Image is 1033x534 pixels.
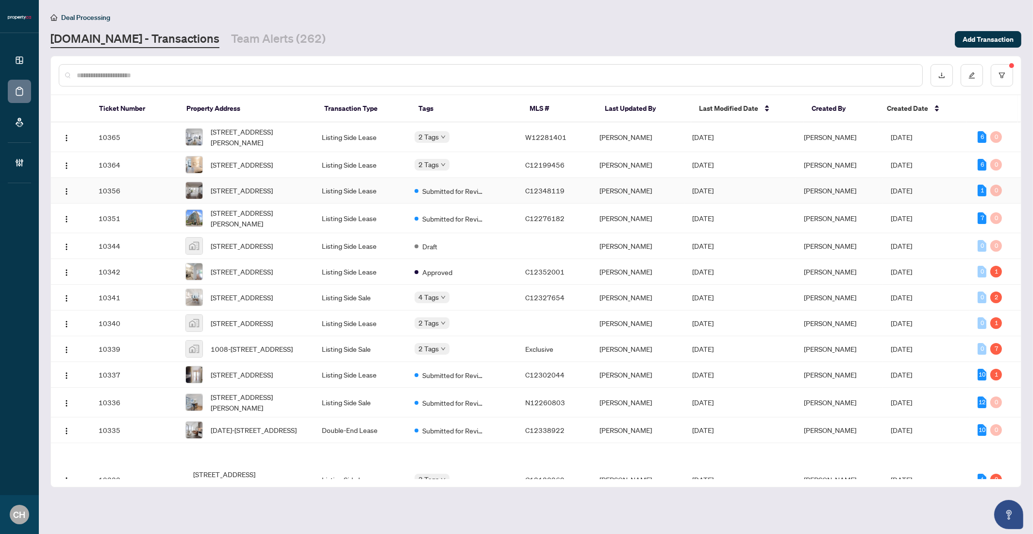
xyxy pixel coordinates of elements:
[990,159,1002,171] div: 0
[592,178,685,204] td: [PERSON_NAME]
[525,345,553,353] span: Exclusive
[91,443,178,517] td: 10333
[186,289,202,306] img: thumbnail-img
[59,210,74,226] button: Logo
[91,388,178,417] td: 10336
[441,477,446,482] span: down
[525,186,565,195] span: C12348119
[422,425,485,436] span: Submitted for Review
[211,126,306,148] span: [STREET_ADDRESS][PERSON_NAME]
[990,317,1002,329] div: 1
[314,336,407,362] td: Listing Side Sale
[186,341,202,357] img: thumbnail-img
[59,238,74,254] button: Logo
[186,129,202,145] img: thumbnail-img
[978,396,986,408] div: 12
[314,233,407,259] td: Listing Side Lease
[63,162,70,170] img: Logo
[525,133,566,141] span: W12281401
[978,424,986,436] div: 10
[441,135,446,139] span: down
[891,370,912,379] span: [DATE]
[525,214,565,223] span: C12276182
[978,292,986,303] div: 0
[59,341,74,357] button: Logo
[525,370,565,379] span: C12302044
[314,259,407,285] td: Listing Side Lease
[597,95,691,122] th: Last Updated By
[978,159,986,171] div: 6
[59,183,74,198] button: Logo
[91,417,178,443] td: 10335
[693,370,714,379] span: [DATE]
[968,72,975,79] span: edit
[63,320,70,328] img: Logo
[418,317,439,328] span: 2 Tags
[990,424,1002,436] div: 0
[91,122,178,152] td: 10365
[314,122,407,152] td: Listing Side Lease
[978,317,986,329] div: 0
[693,319,714,327] span: [DATE]
[804,95,879,122] th: Created By
[91,178,178,204] td: 10356
[931,64,953,86] button: download
[804,160,856,169] span: [PERSON_NAME]
[186,156,202,173] img: thumbnail-img
[59,422,74,438] button: Logo
[63,294,70,302] img: Logo
[422,213,485,224] span: Submitted for Review
[693,398,714,407] span: [DATE]
[59,472,74,487] button: Logo
[592,152,685,178] td: [PERSON_NAME]
[211,185,273,196] span: [STREET_ADDRESS]
[314,443,407,517] td: Listing Side Lease
[59,395,74,410] button: Logo
[63,134,70,142] img: Logo
[891,398,912,407] span: [DATE]
[999,72,1005,79] span: filter
[422,186,485,196] span: Submitted for Review
[91,336,178,362] td: 10339
[314,310,407,336] td: Listing Side Lease
[804,186,856,195] span: [PERSON_NAME]
[592,204,685,233] td: [PERSON_NAME]
[693,214,714,223] span: [DATE]
[978,474,986,485] div: 1
[314,417,407,443] td: Double-End Lease
[314,152,407,178] td: Listing Side Lease
[990,396,1002,408] div: 0
[891,345,912,353] span: [DATE]
[991,64,1013,86] button: filter
[891,241,912,250] span: [DATE]
[693,293,714,302] span: [DATE]
[63,477,70,484] img: Logo
[891,319,912,327] span: [DATE]
[693,267,714,276] span: [DATE]
[522,95,597,122] th: MLS #
[978,185,986,196] div: 1
[418,292,439,303] span: 4 Tags
[990,240,1002,252] div: 0
[938,72,945,79] span: download
[891,267,912,276] span: [DATE]
[211,207,306,229] span: [STREET_ADDRESS][PERSON_NAME]
[592,336,685,362] td: [PERSON_NAME]
[231,31,326,48] a: Team Alerts (262)
[211,159,273,170] span: [STREET_ADDRESS]
[525,475,565,484] span: C12128969
[990,474,1002,485] div: 2
[441,295,446,300] span: down
[990,212,1002,224] div: 0
[91,233,178,259] td: 10344
[804,214,856,223] span: [PERSON_NAME]
[91,259,178,285] td: 10342
[418,131,439,142] span: 2 Tags
[891,186,912,195] span: [DATE]
[978,240,986,252] div: 0
[804,426,856,434] span: [PERSON_NAME]
[63,427,70,435] img: Logo
[91,152,178,178] td: 10364
[525,398,565,407] span: N12260803
[211,369,273,380] span: [STREET_ADDRESS]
